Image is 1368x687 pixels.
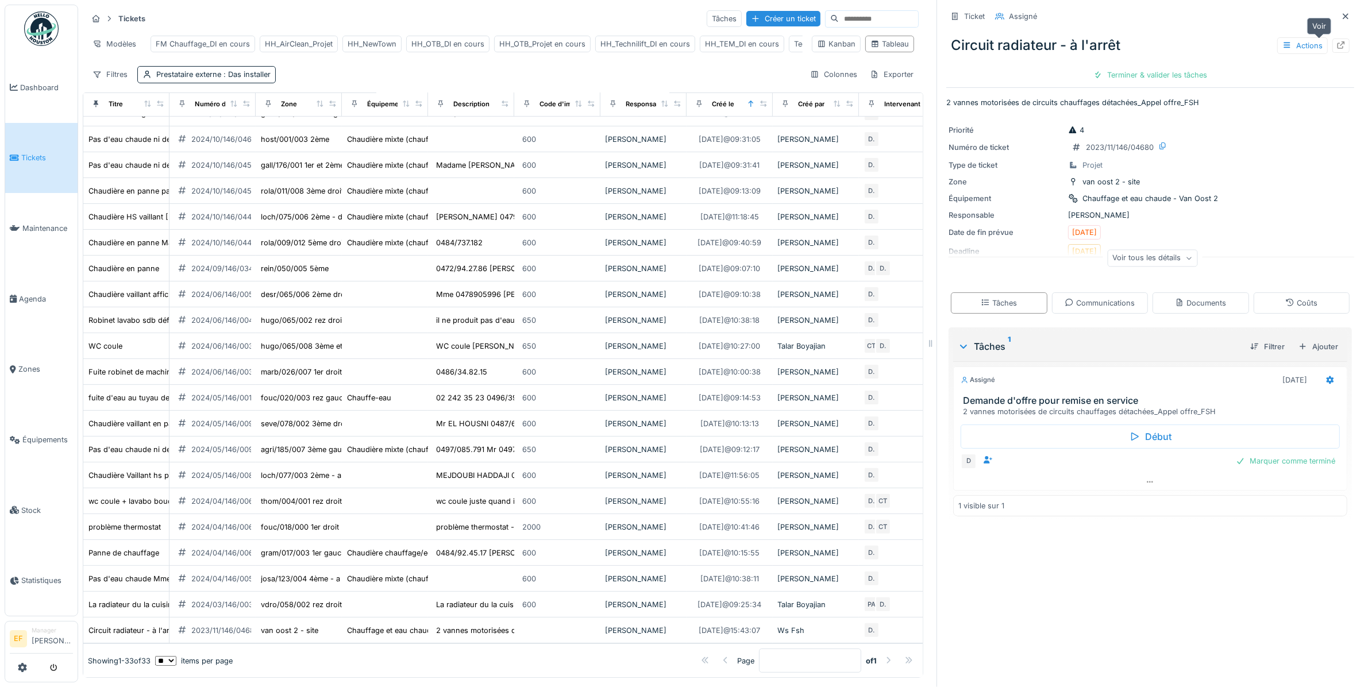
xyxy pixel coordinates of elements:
div: [PERSON_NAME] [777,418,854,429]
div: [PERSON_NAME] [777,289,854,300]
div: Chaudière HS vaillant [PERSON_NAME] [GEOGRAPHIC_DATA] 75/6 [88,211,324,222]
div: [DATE] @ 11:18:45 [700,211,759,222]
div: [PERSON_NAME] [605,263,682,274]
div: Intervenant [884,99,920,109]
div: 600 [522,470,536,481]
div: gall/176/001 1er et 2ème [261,160,344,171]
div: Panne de chauffage [88,547,159,558]
div: Numéro de ticket [949,142,1063,153]
span: Zones [18,364,73,375]
div: 0472/94.27.86 [PERSON_NAME] [436,263,551,274]
div: CT [875,493,891,509]
div: 2 vannes motorisées de circuits chauffages détachées_Appel offre_FSH [963,406,1342,417]
div: HH_OTB_Projet en cours [499,38,585,49]
div: [PERSON_NAME] [605,496,682,507]
div: items per page [155,655,233,666]
div: [PERSON_NAME] [605,599,682,610]
div: [DATE] @ 10:38:11 [700,573,759,584]
div: 2024/04/146/00659 [191,547,263,558]
div: 2023/11/146/04680 [1086,142,1154,153]
div: Code d'imputation [540,99,598,109]
div: loch/075/006 2ème - d [261,211,342,222]
div: 2024/05/146/00889 [191,470,263,481]
div: [PERSON_NAME] [605,522,682,532]
div: Modèles [87,36,141,52]
div: Chaudière mixte (chauffage & eau chaude) [347,211,497,222]
div: [DATE] @ 10:27:00 [699,341,761,352]
div: Chaudière mixte (chauffage & eau chaude) [347,160,497,171]
a: EF Manager[PERSON_NAME] [10,626,73,654]
div: D. [864,234,880,250]
div: 02 242 35 23 0496/39.35.22 [436,392,540,403]
div: WC coule [PERSON_NAME] 0489896302 [436,341,582,352]
div: Projet [1082,160,1103,171]
div: 2024/06/146/00432 [191,315,263,326]
div: [PERSON_NAME] [605,418,682,429]
div: Chaudière mixte (chauffage & eau chaude) [347,237,497,248]
div: 2024/04/146/00680 [191,522,263,532]
div: [PERSON_NAME] [777,263,854,274]
div: Responsable [949,210,1063,221]
div: rola/009/012 5ème droit [261,237,345,248]
div: [PERSON_NAME] [777,522,854,532]
div: Date de fin prévue [949,227,1063,238]
div: D. [864,312,880,328]
div: Équipement [949,193,1063,204]
a: Agenda [5,264,78,334]
div: problème thermostat - il bug il reste bloqué à ... [436,522,603,532]
div: [PERSON_NAME] [777,496,854,507]
div: D. [864,389,880,406]
div: Responsable [626,99,666,109]
div: 600 [522,186,536,196]
div: Début [961,424,1340,449]
div: 2024/10/146/04506 [191,186,261,196]
div: fuite d'eau au tuyau de remplissage de la chaudière [88,392,269,403]
div: 600 [522,418,536,429]
div: Showing 1 - 33 of 33 [88,655,151,666]
div: Ws Fsh [777,625,854,636]
div: La radiateur du la cuisine ne chauffe pas Loc... [436,599,601,610]
div: D [961,453,977,469]
div: Chauffe-eau [347,392,391,403]
div: Chauffage et eau chaude - Van Oost 2 [1082,193,1218,204]
div: loch/077/003 2ème - a [261,470,341,481]
div: Communications [1065,298,1135,308]
div: hugo/065/008 3ème et 4ème [261,341,364,352]
div: 0497/085.791 Mr 0497/,085,791 [436,444,549,455]
div: [PERSON_NAME] [605,237,682,248]
div: Chaudière mixte (chauffage & eau chaude) [347,573,497,584]
div: [PERSON_NAME] [605,186,682,196]
span: Agenda [19,294,73,304]
div: WC coule [88,341,122,352]
div: Marquer comme terminé [1231,453,1340,469]
div: Créé le [712,99,734,109]
div: [DATE] @ 10:38:18 [700,315,760,326]
div: seve/078/002 3ème droit [261,418,349,429]
a: Statistiques [5,546,78,616]
div: Assigné [961,375,995,385]
div: Tâches [981,298,1017,308]
div: 600 [522,263,536,274]
div: [PERSON_NAME] [777,470,854,481]
div: josa/123/004 4ème - a [261,573,340,584]
span: Statistiques [21,575,73,586]
div: HH_OTB_DI en cours [411,38,484,49]
div: agri/185/007 3ème gauche [261,444,354,455]
div: [PERSON_NAME] [777,160,854,171]
div: D. [875,338,891,354]
div: Chauffage et eau chaude - Van Oost 2 [347,625,483,636]
div: [DATE] @ 09:12:17 [700,444,760,455]
div: Numéro de ticket [195,99,249,109]
div: [PERSON_NAME] 0479/41.56.57 02,242,33,49 [436,211,601,222]
div: D. [864,570,880,586]
div: Voir tous les détails [1108,250,1198,267]
div: 600 [522,392,536,403]
div: Talar Boyajian [777,341,854,352]
div: Description [453,99,490,109]
div: [DATE] @ 09:31:05 [699,134,761,145]
div: D. [864,519,880,535]
div: 2024/06/146/00501 [191,289,261,300]
div: CT [864,338,880,354]
div: Chaudière mixte (chauffage & eau chaude) [347,186,497,196]
strong: Tickets [114,13,150,24]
